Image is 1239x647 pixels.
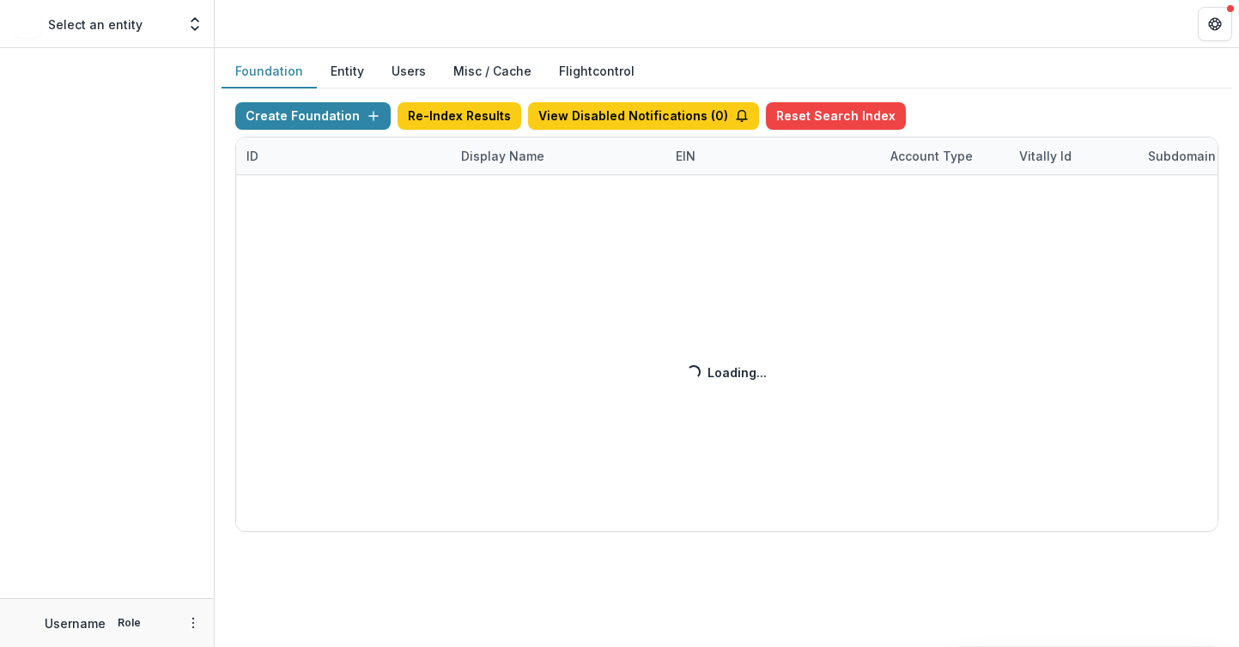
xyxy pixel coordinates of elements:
[378,55,440,89] button: Users
[183,613,203,633] button: More
[48,15,143,34] p: Select an entity
[222,55,317,89] button: Foundation
[112,615,146,631] p: Role
[45,614,106,632] p: Username
[440,55,545,89] button: Misc / Cache
[183,7,207,41] button: Open entity switcher
[317,55,378,89] button: Entity
[1198,7,1232,41] button: Get Help
[559,62,635,80] a: Flightcontrol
